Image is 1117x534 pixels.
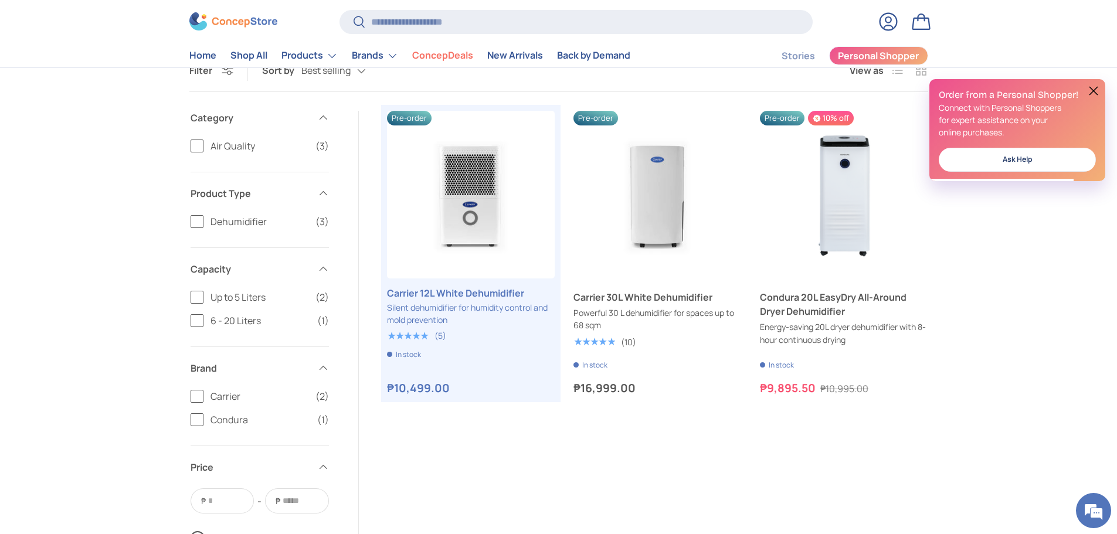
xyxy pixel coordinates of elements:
p: Connect with Personal Shoppers for expert assistance on your online purchases. [939,101,1096,138]
nav: Primary [189,44,630,67]
span: Dehumidifier [211,215,308,229]
img: ConcepStore [189,13,277,31]
a: Home [189,45,216,67]
span: (2) [315,389,329,403]
span: Best selling [301,65,351,76]
summary: Brand [191,347,329,389]
span: Air Quality [211,139,308,153]
span: (3) [315,139,329,153]
span: Category [191,111,310,125]
span: Price [191,460,310,474]
span: ₱ [274,495,281,507]
span: Pre-order [760,111,804,125]
span: (1) [317,314,329,328]
span: (1) [317,413,329,427]
a: Shop All [230,45,267,67]
span: - [257,494,262,508]
button: Best selling [301,61,389,81]
a: Personal Shopper [829,46,928,65]
summary: Price [191,446,329,488]
span: Brand [191,361,310,375]
span: Carrier [211,389,308,403]
span: Up to 5 Liters [211,290,308,304]
span: Pre-order [387,111,432,125]
a: New Arrivals [487,45,543,67]
a: Carrier 30L White Dehumidifier [573,290,741,304]
summary: Product Type [191,172,329,215]
span: View as [850,63,884,77]
a: Carrier 30L White Dehumidifier [573,111,741,278]
span: (3) [315,215,329,229]
span: Filter [189,64,212,77]
span: Product Type [191,186,310,200]
summary: Capacity [191,248,329,290]
summary: Brands [345,44,405,67]
span: Pre-order [573,111,618,125]
button: Filter [189,64,233,77]
label: Sort by [262,63,301,77]
span: Condura [211,413,310,427]
span: (2) [315,290,329,304]
nav: Secondary [753,44,928,67]
summary: Category [191,97,329,139]
a: Ask Help [939,148,1096,172]
a: Condura 20L EasyDry All-Around Dryer Dehumidifier [760,111,928,278]
span: Capacity [191,262,310,276]
summary: Products [274,44,345,67]
a: Carrier 12L White Dehumidifier [387,111,555,278]
span: 10% off [808,111,854,125]
span: 6 - 20 Liters [211,314,310,328]
a: Back by Demand [557,45,630,67]
a: Stories [782,45,815,67]
a: Carrier 12L White Dehumidifier [387,286,555,300]
a: Condura 20L EasyDry All-Around Dryer Dehumidifier [760,290,928,318]
h2: Order from a Personal Shopper! [939,89,1096,101]
span: Personal Shopper [838,52,919,61]
a: ConcepDeals [412,45,473,67]
span: ₱ [200,495,207,507]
